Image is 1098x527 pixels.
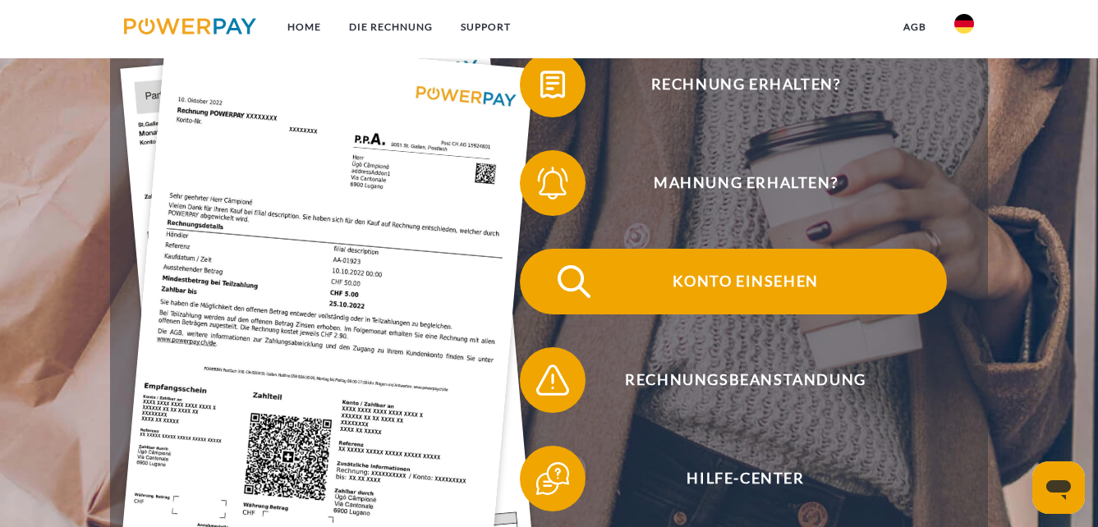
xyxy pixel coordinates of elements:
[544,347,947,413] span: Rechnungsbeanstandung
[532,360,573,401] img: qb_warning.svg
[532,458,573,499] img: qb_help.svg
[1032,461,1085,514] iframe: Schaltfläche zum Öffnen des Messaging-Fensters
[520,150,947,216] button: Mahnung erhalten?
[544,150,947,216] span: Mahnung erhalten?
[335,12,447,42] a: DIE RECHNUNG
[532,163,573,204] img: qb_bell.svg
[520,446,947,511] button: Hilfe-Center
[124,18,256,34] img: logo-powerpay.svg
[520,249,947,314] button: Konto einsehen
[554,261,595,302] img: qb_search.svg
[447,12,525,42] a: SUPPORT
[544,52,947,117] span: Rechnung erhalten?
[520,52,947,117] button: Rechnung erhalten?
[544,249,947,314] span: Konto einsehen
[273,12,335,42] a: Home
[954,14,974,34] img: de
[532,64,573,105] img: qb_bill.svg
[544,446,947,511] span: Hilfe-Center
[889,12,940,42] a: agb
[520,347,947,413] button: Rechnungsbeanstandung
